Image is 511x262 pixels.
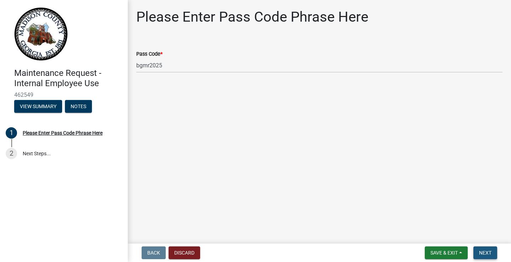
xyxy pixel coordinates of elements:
button: Next [473,246,497,259]
button: View Summary [14,100,62,113]
div: 2 [6,148,17,159]
button: Back [142,246,166,259]
span: Back [147,250,160,256]
h4: Maintenance Request - Internal Employee Use [14,68,122,89]
img: Madison County, Georgia [14,7,68,61]
span: 462549 [14,91,114,98]
wm-modal-confirm: Notes [65,104,92,110]
label: Pass Code [136,52,163,57]
div: Please Enter Pass Code Phrase Here [23,130,103,135]
span: Next [479,250,491,256]
button: Notes [65,100,92,113]
button: Discard [169,246,200,259]
span: Save & Exit [430,250,458,256]
wm-modal-confirm: Summary [14,104,62,110]
div: 1 [6,127,17,139]
button: Save & Exit [425,246,468,259]
h1: Please Enter Pass Code Phrase Here [136,9,368,26]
